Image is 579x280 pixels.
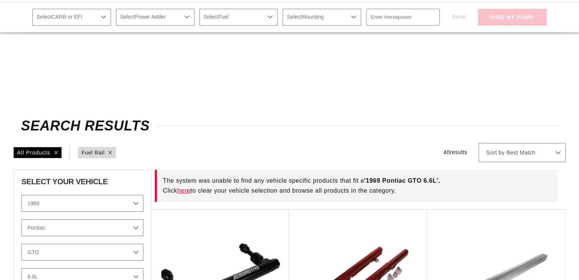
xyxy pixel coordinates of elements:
select: Fuel [199,9,278,26]
h2: Search Results [21,120,558,132]
select: Power Adder [116,9,195,26]
div: All Products [13,147,62,158]
select: Year [21,195,143,212]
span: ' 1969 Pontiac GTO 6.6L '. [364,177,441,184]
span: Sort by [486,149,505,157]
select: CARB or EFI [32,9,111,26]
select: Make [21,219,143,236]
span: 40 results [444,149,467,155]
div: The system was unable to find any vehicle specific products that fit a Click to clear your vehicl... [155,170,558,201]
select: Model [21,244,143,261]
select: Sort by [479,143,566,162]
a: here [177,187,190,194]
input: Enter Horsepower [366,9,440,26]
div: Select Your Vehicle [21,178,143,187]
select: Mounting [283,9,361,26]
a: Fuel Rail [82,148,105,157]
